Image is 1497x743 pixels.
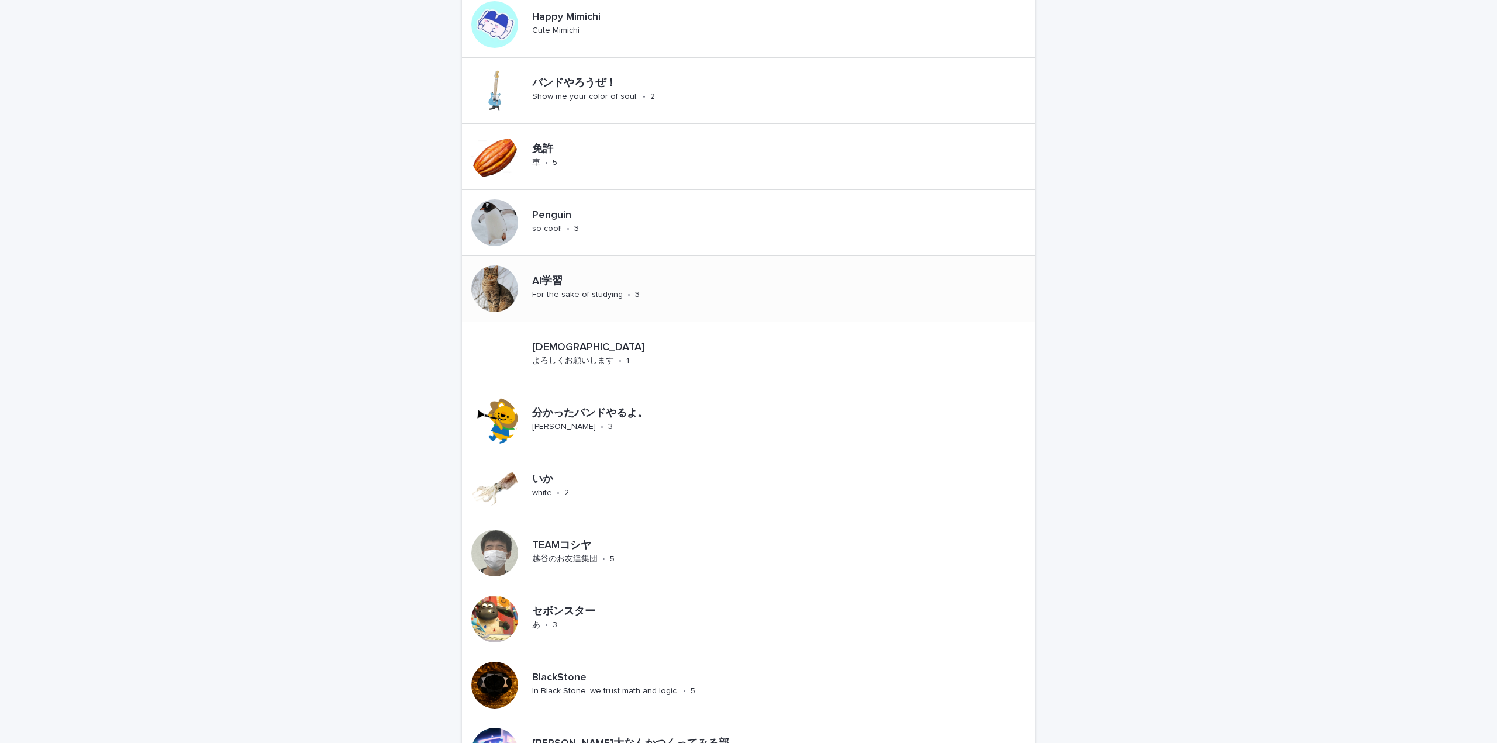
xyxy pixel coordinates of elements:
[532,356,614,366] p: よろしくお願いします
[557,488,560,498] p: •
[532,686,678,696] p: In Black Stone, we trust math and logic.
[462,454,1035,520] a: いかwhite•2
[635,290,640,300] p: 3
[462,520,1035,586] a: TEAMコシヤ越谷のお友達集団•5
[532,488,552,498] p: white
[608,422,613,432] p: 3
[627,290,630,300] p: •
[532,620,540,630] p: あ
[643,92,646,102] p: •
[532,158,540,168] p: 車
[462,256,1035,322] a: AI学習For the sake of studying•3
[532,26,580,36] p: Cute Mimichi
[610,554,615,564] p: 5
[532,474,590,486] p: いか
[619,356,622,366] p: •
[532,290,623,300] p: For the sake of studying
[462,586,1035,652] a: セボンスターあ•3
[601,422,603,432] p: •
[532,540,674,552] p: TEAMコシヤ
[462,58,1035,124] a: バンドやろうぜ！Show me your color of soul.•2
[462,652,1035,718] a: BlackStoneIn Black Stone, we trust math and logic.•5
[553,620,557,630] p: 3
[532,143,578,156] p: 免許
[532,407,729,420] p: 分かったバンドやるよ。
[553,158,557,168] p: 5
[574,224,579,234] p: 3
[532,554,598,564] p: 越谷のお友達集団
[691,686,695,696] p: 5
[532,11,648,24] p: Happy Mimichi
[462,124,1035,190] a: 免許車•5
[532,92,638,102] p: Show me your color of soul.
[462,190,1035,256] a: Penguinso cool!•3
[602,554,605,564] p: •
[545,158,548,168] p: •
[532,224,562,234] p: so cool!
[532,341,742,354] p: [DEMOGRAPHIC_DATA]
[650,92,655,102] p: 2
[532,422,596,432] p: [PERSON_NAME]
[545,620,548,630] p: •
[532,672,750,685] p: BlackStone
[626,356,629,366] p: 1
[532,77,739,90] p: バンドやろうぜ！
[462,388,1035,454] a: 分かったバンドやるよ。[PERSON_NAME]•3
[564,488,569,498] p: 2
[683,686,686,696] p: •
[532,606,620,618] p: セボンスター
[532,275,670,288] p: AI学習
[462,322,1035,388] a: [DEMOGRAPHIC_DATA]よろしくお願いします•1
[532,209,618,222] p: Penguin
[567,224,570,234] p: •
